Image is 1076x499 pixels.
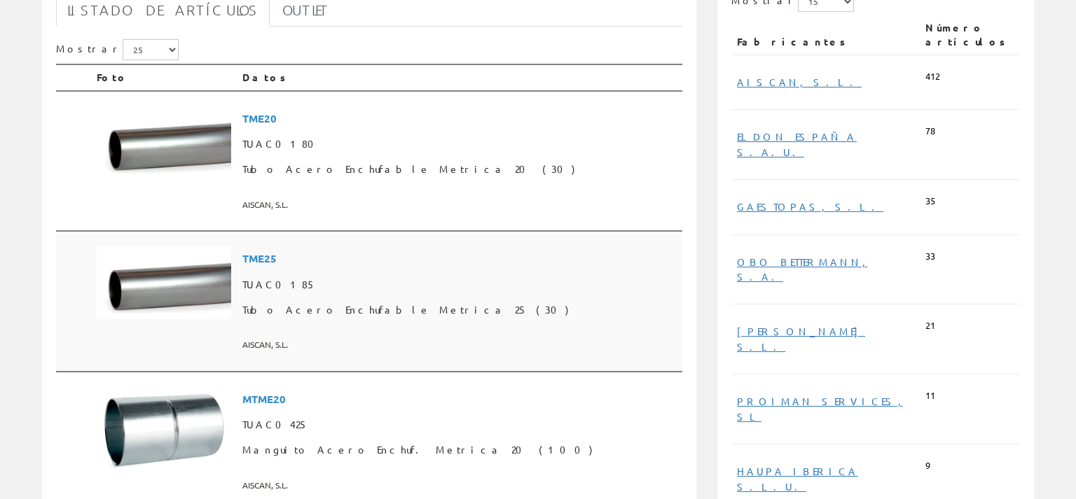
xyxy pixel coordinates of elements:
[242,412,677,437] span: TUAC0425
[925,250,935,263] span: 33
[242,386,677,412] span: MTME20
[242,333,677,356] span: AISCAN, S.L.
[97,106,231,179] img: Foto artículo Tubo Acero Enchufable Metrica 20 (30) (192x105)
[925,459,930,472] span: 9
[731,15,920,55] th: Fabricantes
[925,319,935,332] span: 21
[242,132,677,157] span: TUAC0180
[242,193,677,216] span: AISCAN, S.L.
[242,246,677,272] span: TME25
[920,15,1020,55] th: Número artículos
[737,395,903,422] a: PROIMAN SERVICES, SL
[242,437,677,463] span: Manguito Acero Enchuf. Metrica 20 (100)
[242,297,677,323] span: Tubo Acero Enchufable Metrica 25 (30)
[242,157,677,182] span: Tubo Acero Enchufable Metrica 20 (30)
[737,255,867,283] a: OBO BETTERMANN, S.A.
[925,125,935,138] span: 78
[737,130,857,157] a: ELDON ESPAÑA S.A.U.
[237,64,682,91] th: Datos
[242,106,677,132] span: TME20
[925,195,935,208] span: 35
[123,39,179,60] select: Mostrar
[242,474,677,497] span: AISCAN, S.L.
[737,465,858,492] a: HAUPA IBERICA S.L.U.
[925,70,940,83] span: 412
[737,325,865,352] a: [PERSON_NAME] S.L.
[242,272,677,297] span: TUAC0185
[737,200,883,213] a: GAESTOPAS, S.L.
[91,64,237,91] th: Foto
[97,386,231,475] img: Foto artículo Manguito Acero Enchuf. Metrica 20 (100) (192x126.85714285714)
[925,389,935,402] span: 11
[97,246,231,319] img: Foto artículo Tubo Acero Enchufable Metrica 25 (30) (192x105)
[56,39,179,60] label: Mostrar
[737,76,862,88] a: AISCAN, S.L.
